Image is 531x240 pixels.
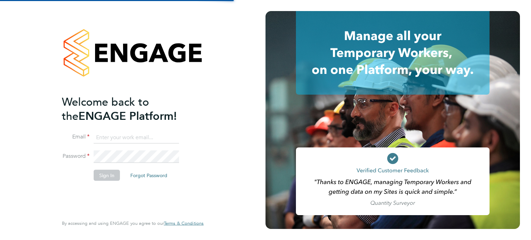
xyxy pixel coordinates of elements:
[125,170,173,181] button: Forgot Password
[62,95,197,123] h2: ENGAGE Platform!
[94,131,179,144] input: Enter your work email...
[62,153,90,160] label: Password
[62,220,204,226] span: By accessing and using ENGAGE you agree to our
[62,95,149,123] span: Welcome back to the
[164,221,204,226] a: Terms & Conditions
[62,133,90,141] label: Email
[94,170,120,181] button: Sign In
